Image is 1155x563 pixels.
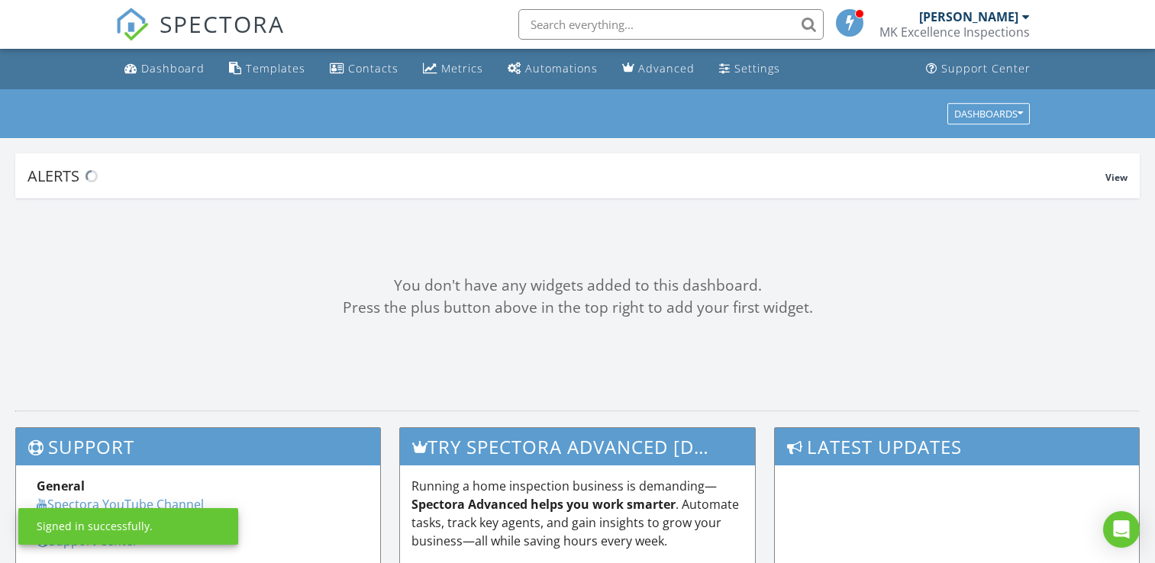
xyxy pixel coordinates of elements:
[115,8,149,41] img: The Best Home Inspection Software - Spectora
[919,9,1018,24] div: [PERSON_NAME]
[160,8,285,40] span: SPECTORA
[879,24,1030,40] div: MK Excellence Inspections
[954,108,1023,119] div: Dashboards
[638,61,695,76] div: Advanced
[246,61,305,76] div: Templates
[411,496,676,513] strong: Spectora Advanced helps you work smarter
[37,532,138,549] a: Support Center
[502,55,604,83] a: Automations (Basic)
[27,166,1105,186] div: Alerts
[348,61,398,76] div: Contacts
[115,21,285,53] a: SPECTORA
[223,55,311,83] a: Templates
[15,297,1140,319] div: Press the plus button above in the top right to add your first widget.
[775,428,1139,465] h3: Latest Updates
[118,55,211,83] a: Dashboard
[16,428,380,465] h3: Support
[15,275,1140,297] div: You don't have any widgets added to this dashboard.
[518,9,824,40] input: Search everything...
[37,519,153,534] div: Signed in successfully.
[1103,511,1140,548] div: Open Intercom Messenger
[411,477,744,550] p: Running a home inspection business is demanding— . Automate tasks, track key agents, and gain ins...
[37,478,85,494] strong: General
[713,55,786,83] a: Settings
[734,61,780,76] div: Settings
[920,55,1037,83] a: Support Center
[400,428,755,465] h3: Try spectora advanced [DATE]
[324,55,405,83] a: Contacts
[37,496,204,513] a: Spectora YouTube Channel
[941,61,1031,76] div: Support Center
[1105,171,1128,184] span: View
[947,103,1030,124] button: Dashboards
[141,61,205,76] div: Dashboard
[616,55,701,83] a: Advanced
[441,61,483,76] div: Metrics
[417,55,489,83] a: Metrics
[525,61,598,76] div: Automations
